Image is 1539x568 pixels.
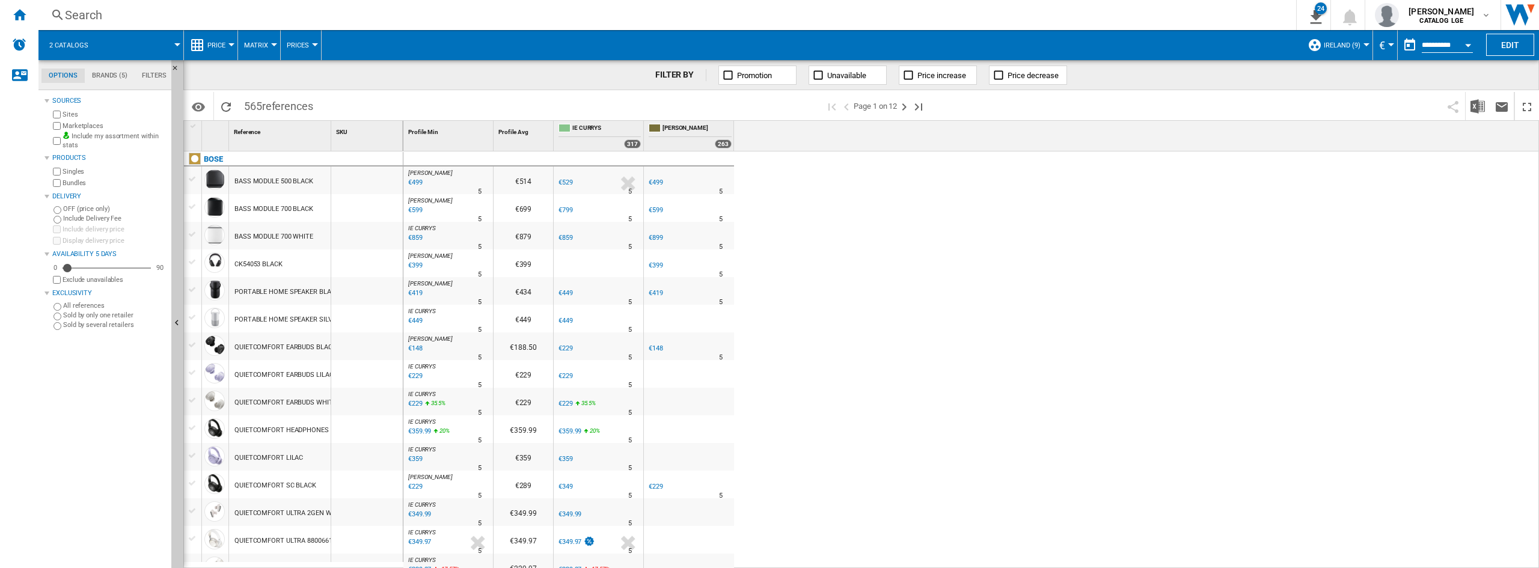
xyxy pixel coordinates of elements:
span: 20 [590,427,596,434]
div: 317 offers sold by IE CURRYS [624,139,641,148]
div: Exclusivity [52,289,167,298]
div: Delivery Time : 5 days [478,241,482,253]
label: All references [63,301,167,310]
button: € [1379,30,1391,60]
div: €229 [558,372,573,380]
button: Next page [897,92,911,120]
md-tab-item: Options [41,69,85,83]
div: Last updated : Thursday, 11 September 2025 00:15 [406,315,423,327]
div: Delivery Time : 5 days [478,269,482,281]
div: Delivery Time : 5 days [478,213,482,225]
div: €449 [558,317,573,325]
div: 2 catalogs [44,30,177,60]
div: €229 [558,400,573,408]
div: Delivery [52,192,167,201]
div: €359.99 [558,427,581,435]
div: Delivery Time : 5 days [719,241,723,253]
span: Unavailable [827,71,866,80]
div: Delivery Time : 5 days [478,379,482,391]
span: IE CURRYS [408,446,436,453]
div: €229 [494,360,553,388]
div: Sort None [406,121,493,139]
div: €349.99 [557,508,581,521]
button: Download in Excel [1466,92,1490,120]
div: Delivery Time : 5 days [628,435,632,447]
label: Exclude unavailables [63,275,167,284]
div: €289 [494,471,553,498]
span: IE CURRYS [408,308,436,314]
div: Delivery Time : 5 days [719,186,723,198]
div: €349.97 [557,536,595,548]
div: Last updated : Thursday, 11 September 2025 00:33 [406,453,423,465]
span: € [1379,39,1385,52]
img: alerts-logo.svg [12,37,26,52]
button: Prices [287,30,315,60]
span: 565 [238,92,319,117]
span: Price [207,41,225,49]
div: Profile Min Sort None [406,121,493,139]
span: IE CURRYS [408,225,436,231]
input: Sold by several retailers [54,322,61,330]
div: Delivery Time : 5 days [628,379,632,391]
button: Edit [1486,34,1534,56]
div: Last updated : Wednesday, 10 September 2025 22:35 [406,287,423,299]
div: €859 [557,232,573,244]
div: Delivery Time : 5 days [719,490,723,502]
div: BASS MODULE 500 BLACK [234,168,313,195]
div: €349 [557,481,573,493]
img: promotionV3.png [583,536,595,546]
div: Last updated : Thursday, 11 September 2025 00:11 [406,398,423,410]
div: €449 [557,287,573,299]
label: Display delivery price [63,236,167,245]
span: Matrix [244,41,268,49]
input: Display delivery price [53,276,61,284]
span: Ireland (9) [1324,41,1360,49]
button: >Previous page [839,92,854,120]
div: Profile Avg Sort None [496,121,553,139]
div: BASS MODULE 700 WHITE [234,223,313,251]
div: €188.50 [494,332,553,360]
div: CK54053 BLACK [234,251,283,278]
label: Singles [63,167,167,176]
div: Delivery Time : 5 days [719,269,723,281]
input: Include Delivery Fee [54,216,61,224]
md-menu: Currency [1373,30,1398,60]
div: Delivery Time : 5 days [719,352,723,364]
div: Ireland (9) [1308,30,1366,60]
span: references [262,100,313,112]
div: 0 [50,263,60,272]
span: IE CURRYS [408,557,436,563]
div: €529 [557,177,573,189]
div: Search [65,7,1265,23]
div: Delivery Time : 5 days [628,324,632,336]
div: Products [52,153,167,163]
div: €349.99 [558,510,581,518]
label: Bundles [63,179,167,188]
div: Sort None [204,121,228,139]
div: €449 [557,315,573,327]
div: Delivery Time : 5 days [628,186,632,198]
input: Include my assortment within stats [53,133,61,148]
span: [PERSON_NAME] [1409,5,1474,17]
div: €349.97 [494,526,553,554]
div: €399 [494,249,553,277]
div: Delivery Time : 5 days [719,296,723,308]
button: Ireland (9) [1324,30,1366,60]
div: €434 [494,277,553,305]
div: €349.99 [494,498,553,526]
span: Price increase [917,71,966,80]
img: profile.jpg [1375,3,1399,27]
div: Delivery Time : 5 days [478,490,482,502]
div: €148 [649,344,663,352]
span: IE CURRYS [572,124,641,134]
div: €449 [494,305,553,332]
div: €499 [649,179,663,186]
div: Matrix [244,30,274,60]
button: Send this report by email [1490,92,1514,120]
button: Last page [911,92,926,120]
input: Sold by only one retailer [54,313,61,320]
div: €899 [647,232,663,244]
span: Page 1 on 12 [854,92,897,120]
div: BASS MODULE 700 BLACK [234,195,313,223]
